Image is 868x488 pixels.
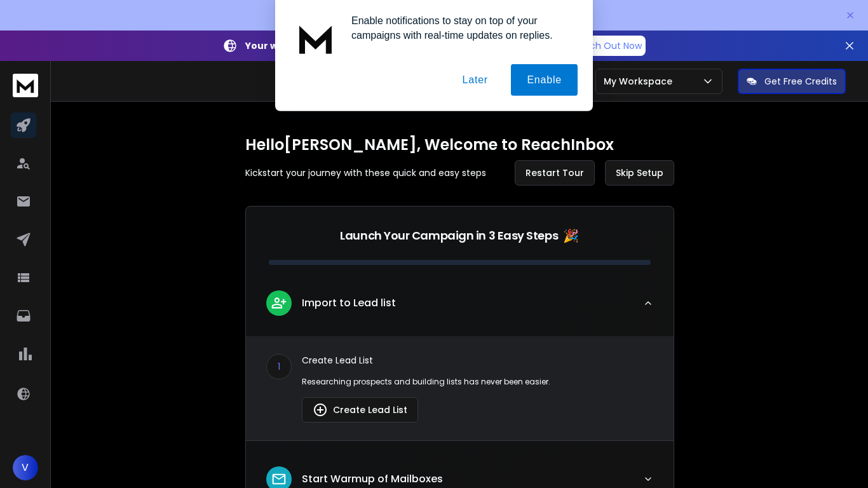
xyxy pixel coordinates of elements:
[563,227,579,245] span: 🎉
[302,397,418,423] button: Create Lead List
[313,402,328,417] img: lead
[302,295,396,311] p: Import to Lead list
[341,15,578,44] div: Enable notifications to stay on top of your campaigns with real-time updates on replies.
[515,160,595,186] button: Restart Tour
[271,295,287,311] img: lead
[13,455,38,480] button: V
[340,227,558,245] p: Launch Your Campaign in 3 Easy Steps
[302,354,653,367] p: Create Lead List
[246,280,674,336] button: leadImport to Lead list
[302,377,653,387] p: Researching prospects and building lists has never been easier.
[245,135,674,155] h1: Hello [PERSON_NAME] , Welcome to ReachInbox
[605,160,674,186] button: Skip Setup
[266,354,292,379] div: 1
[271,471,287,487] img: lead
[245,166,486,179] p: Kickstart your journey with these quick and easy steps
[302,471,443,487] p: Start Warmup of Mailboxes
[246,336,674,440] div: leadImport to Lead list
[511,66,578,98] button: Enable
[290,15,341,66] img: notification icon
[616,166,663,179] span: Skip Setup
[446,66,503,98] button: Later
